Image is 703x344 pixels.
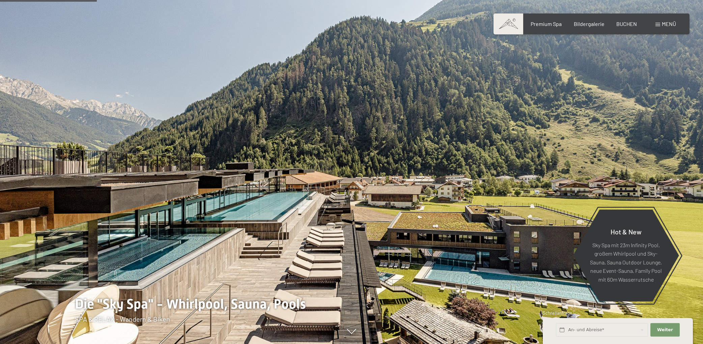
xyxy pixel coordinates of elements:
span: Hot & New [611,227,642,235]
a: Bildergalerie [574,21,604,27]
p: Sky Spa mit 23m Infinity Pool, großem Whirlpool und Sky-Sauna, Sauna Outdoor Lounge, neue Event-S... [589,240,663,284]
a: BUCHEN [616,21,637,27]
a: Hot & New Sky Spa mit 23m Infinity Pool, großem Whirlpool und Sky-Sauna, Sauna Outdoor Lounge, ne... [572,209,679,302]
button: Weiter [650,323,679,337]
span: Menü [662,21,676,27]
a: Premium Spa [531,21,562,27]
span: Schnellanfrage [543,310,572,316]
span: Weiter [657,327,673,333]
